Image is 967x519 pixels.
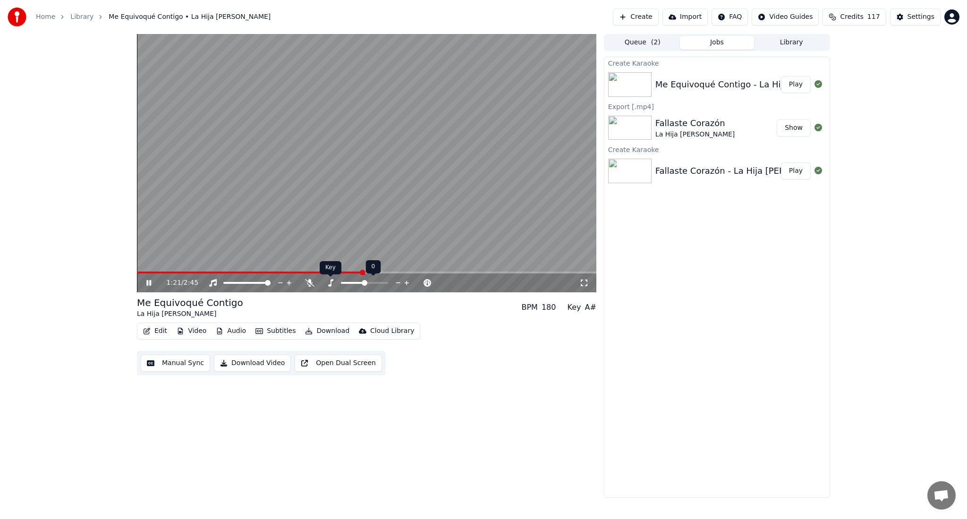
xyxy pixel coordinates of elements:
button: Edit [139,324,171,338]
div: Create Karaoke [604,57,830,68]
div: Cloud Library [370,326,414,336]
img: youka [8,8,26,26]
div: La Hija [PERSON_NAME] [655,130,735,139]
span: 2:45 [184,278,198,288]
button: Open Dual Screen [295,355,382,372]
button: Subtitles [252,324,299,338]
button: Queue [605,36,680,50]
a: Open chat [927,481,956,510]
div: BPM [521,302,537,313]
button: FAQ [712,9,748,26]
button: Show [777,119,811,136]
button: Settings [890,9,941,26]
button: Create [613,9,659,26]
div: 180 [542,302,556,313]
div: Export [.mp4] [604,101,830,112]
button: Download [301,324,353,338]
button: Library [754,36,829,50]
div: Key [567,302,581,313]
div: Me Equivoqué Contigo [137,296,243,309]
div: Key [320,261,341,274]
nav: breadcrumb [36,12,271,22]
button: Import [662,9,708,26]
span: 117 [867,12,880,22]
div: Create Karaoke [604,144,830,155]
button: Credits117 [823,9,886,26]
a: Library [70,12,93,22]
div: Fallaste Corazón [655,117,735,130]
div: Settings [908,12,934,22]
div: Fallaste Corazón - La Hija [PERSON_NAME] [655,164,836,178]
div: 0 [366,260,381,273]
div: Me Equivoqué Contigo - La Hija [PERSON_NAME] [655,78,862,91]
button: Audio [212,324,250,338]
a: Home [36,12,55,22]
div: La Hija [PERSON_NAME] [137,309,243,319]
span: Me Equivoqué Contigo • La Hija [PERSON_NAME] [109,12,271,22]
button: Video Guides [752,9,819,26]
button: Play [781,162,811,179]
button: Manual Sync [141,355,210,372]
button: Play [781,76,811,93]
div: A# [585,302,596,313]
button: Jobs [680,36,755,50]
span: 1:21 [167,278,181,288]
div: / [167,278,189,288]
button: Download Video [214,355,291,372]
span: ( 2 ) [651,38,661,47]
button: Video [173,324,210,338]
span: Credits [840,12,863,22]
